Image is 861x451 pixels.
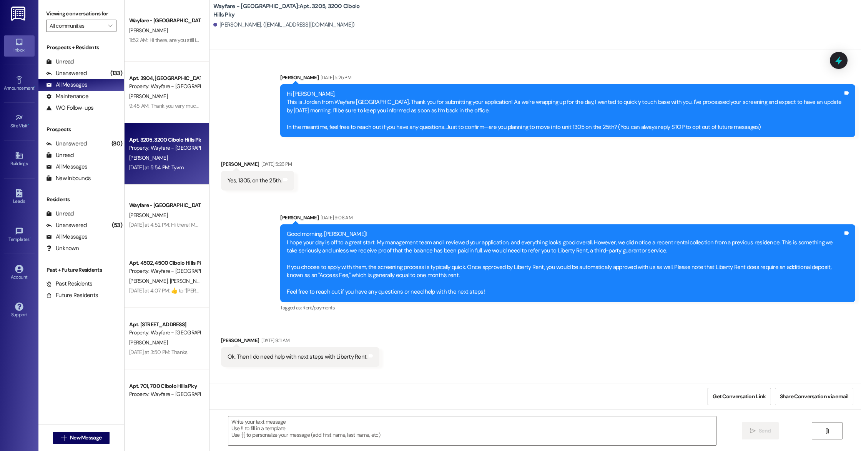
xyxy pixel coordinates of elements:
span: • [28,122,29,127]
div: [PERSON_NAME] [280,214,855,224]
div: [PERSON_NAME] [280,73,855,84]
span: Rent/payments [303,304,335,311]
i:  [108,23,112,29]
span: [PERSON_NAME] [170,277,208,284]
label: Viewing conversations for [46,8,116,20]
div: 11:52 AM: Hi there, are you still interested in applying to our Wayfare Community? [129,37,308,43]
a: Buildings [4,149,35,170]
div: Tagged as: [280,302,855,313]
span: • [34,84,35,90]
div: WO Follow-ups [46,104,93,112]
div: Past + Future Residents [38,266,124,274]
div: [PERSON_NAME] [221,336,380,347]
div: Residents [38,195,124,204]
a: Leads [4,187,35,207]
span: Get Conversation Link [713,393,766,401]
div: Wayfare - [GEOGRAPHIC_DATA] [129,17,200,25]
span: New Message [70,434,101,442]
div: Hi [PERSON_NAME], This is Jordan from Wayfare [GEOGRAPHIC_DATA]. Thank you for submitting your ap... [287,90,843,131]
div: All Messages [46,163,87,171]
button: Share Conversation via email [775,388,853,405]
div: [DATE] 5:25 PM [319,73,351,82]
div: [DATE] at 3:50 PM: Thanks [129,349,188,356]
div: [DATE] 9:08 AM [319,214,352,222]
span: • [30,236,31,241]
div: Apt. 3904, [GEOGRAPHIC_DATA] [129,74,200,82]
b: Wayfare - [GEOGRAPHIC_DATA]: Apt. 3205, 3200 Cibolo Hills Pky [213,2,367,19]
div: Wayfare - [GEOGRAPHIC_DATA] [129,201,200,209]
div: Property: Wayfare - [GEOGRAPHIC_DATA] [129,144,200,152]
a: Support [4,300,35,321]
div: [PERSON_NAME] [221,160,294,171]
div: Maintenance [46,92,88,100]
div: [DATE] 9:11 AM [259,336,290,344]
div: Unanswered [46,140,87,148]
div: Ok. Then I do need help with next steps with Liberty Rent. [228,353,367,361]
div: Apt. 701, 700 Cibolo Hills Pky [129,382,200,390]
span: [PERSON_NAME] [129,212,168,219]
div: (80) [110,138,124,150]
div: Unanswered [46,69,87,77]
div: Unread [46,58,74,66]
i:  [824,428,830,434]
span: Send [759,427,771,435]
span: [PERSON_NAME] [129,154,168,161]
div: Property: Wayfare - [GEOGRAPHIC_DATA] [129,390,200,398]
div: [DATE] 5:26 PM [259,160,292,168]
div: All Messages [46,81,87,89]
div: (133) [108,67,124,79]
div: Apt. [STREET_ADDRESS] [129,321,200,329]
i:  [61,435,67,441]
div: Unread [46,210,74,218]
span: [PERSON_NAME] [129,339,168,346]
div: 9:45 AM: Thank you very much 😊 [129,102,206,109]
a: Site Visit • [4,111,35,132]
span: [PERSON_NAME] [129,93,168,100]
div: Apt. 3205, 3200 Cibolo Hills Pky [129,136,200,144]
div: [PERSON_NAME]. ([EMAIL_ADDRESS][DOMAIN_NAME]) [213,21,355,29]
div: Unread [46,151,74,159]
button: Get Conversation Link [708,388,771,405]
span: [PERSON_NAME] [129,277,170,284]
button: New Message [53,432,110,444]
div: Property: Wayfare - [GEOGRAPHIC_DATA] [129,267,200,275]
button: Send [742,422,779,439]
div: Property: Wayfare - [GEOGRAPHIC_DATA] [129,82,200,90]
div: Unknown [46,244,79,252]
div: Apt. 4502, 4500 Cibolo Hills Pky [129,259,200,267]
a: Account [4,262,35,283]
a: Inbox [4,35,35,56]
div: Past Residents [46,280,93,288]
div: Future Residents [46,291,98,299]
div: Property: Wayfare - [GEOGRAPHIC_DATA] [129,329,200,337]
div: Unanswered [46,221,87,229]
a: Templates • [4,225,35,246]
div: (53) [110,219,124,231]
span: [PERSON_NAME] [129,27,168,34]
div: Yes, 1305, on the 25th. [228,177,282,185]
div: New Inbounds [46,174,91,182]
div: [DATE] at 5:54 PM: Tyvm [129,164,183,171]
div: Prospects + Residents [38,43,124,52]
div: All Messages [46,233,87,241]
span: Share Conversation via email [780,393,848,401]
i:  [750,428,756,434]
input: All communities [50,20,104,32]
div: Prospects [38,125,124,134]
div: [DATE] at 4:07 PM: ​👍​ to “ [PERSON_NAME] (Wayfare - Cibolo Hills): 🚨 Donut Alert! 🚨 Hey Resident... [129,287,846,294]
img: ResiDesk Logo [11,7,27,21]
div: Good morning, [PERSON_NAME]! I hope your day is off to a great start. My management team and I re... [287,230,843,296]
